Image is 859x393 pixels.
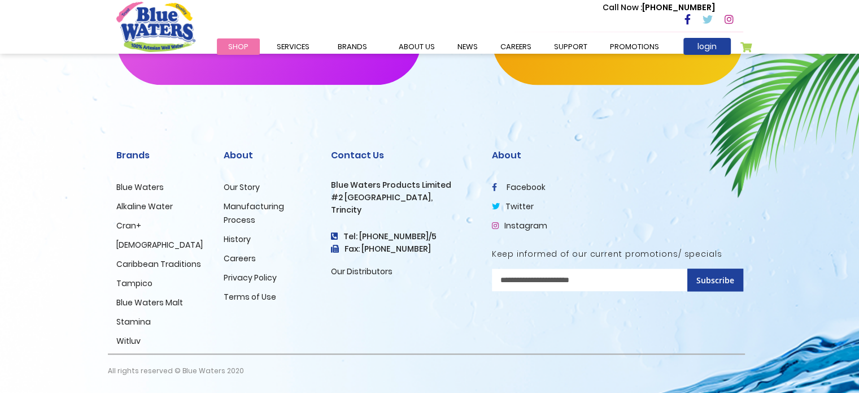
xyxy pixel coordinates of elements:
[224,272,277,283] a: Privacy Policy
[116,316,151,327] a: Stamina
[116,2,195,51] a: store logo
[387,38,446,55] a: about us
[116,335,141,347] a: Witluv
[331,193,475,202] h3: #2 [GEOGRAPHIC_DATA],
[116,297,183,308] a: Blue Waters Malt
[683,38,731,55] a: login
[116,239,203,251] a: [DEMOGRAPHIC_DATA]
[116,278,152,289] a: Tampico
[224,182,260,193] a: Our Story
[116,220,141,231] a: Cran+
[492,201,534,212] a: twitter
[331,205,475,215] h3: Trincity
[331,232,475,241] h4: Tel: [PHONE_NUMBER]/5
[599,38,670,55] a: Promotions
[492,182,546,193] a: facebook
[603,2,642,13] span: Call Now :
[224,253,256,264] a: Careers
[492,220,547,231] a: Instagram
[331,150,475,161] h2: Contact Us
[228,41,248,52] span: Shop
[331,244,475,254] h3: Fax: [PHONE_NUMBER]
[331,180,475,190] h3: Blue Waters Products Limited
[492,249,743,259] h5: Keep informed of our current promotions/ specials
[116,258,201,270] a: Caribbean Traditions
[116,201,173,212] a: Alkaline Water
[492,150,743,161] h2: About
[543,38,599,55] a: support
[116,182,164,193] a: Blue Waters
[224,291,276,303] a: Terms of Use
[224,234,251,245] a: History
[446,38,489,55] a: News
[696,275,734,286] span: Subscribe
[224,201,284,226] a: Manufacturing Process
[687,269,743,291] button: Subscribe
[108,355,244,387] p: All rights reserved © Blue Waters 2020
[224,150,314,161] h2: About
[331,266,393,277] a: Our Distributors
[116,150,207,161] h2: Brands
[489,38,543,55] a: careers
[603,2,715,14] p: [PHONE_NUMBER]
[277,41,309,52] span: Services
[338,41,367,52] span: Brands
